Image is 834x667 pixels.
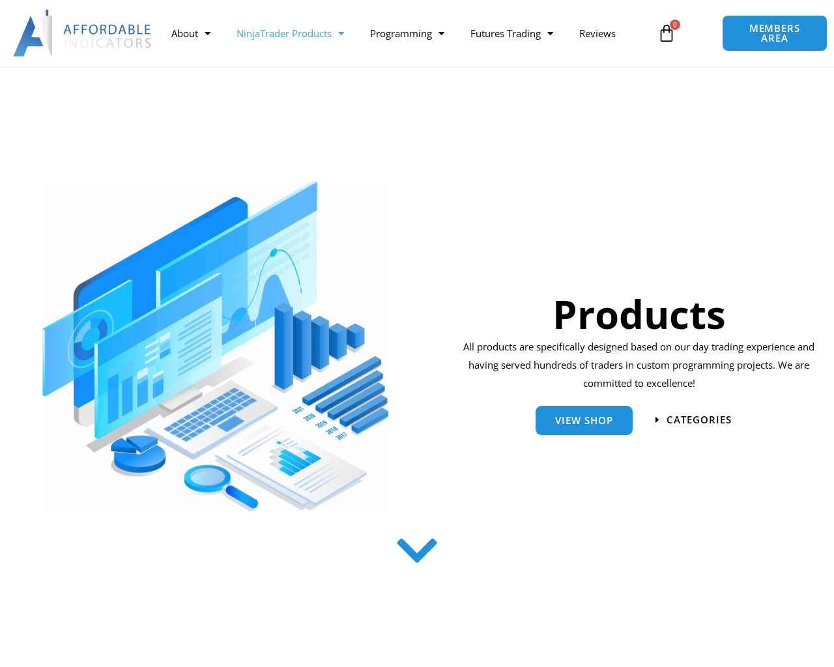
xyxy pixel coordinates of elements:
span: View Shop [555,416,613,425]
a: 0 [638,14,695,52]
span: 0 [670,20,680,30]
a: NinjaTrader Products [223,18,357,48]
a: MEMBERS AREA [722,15,827,51]
h1: Products [459,287,819,341]
a: View Shop [536,406,633,435]
nav: Menu [158,18,650,48]
a: Reviews [566,18,629,48]
img: ProductsSection scaled | Affordable Indicators – NinjaTrader [42,181,388,511]
span: categories [667,415,732,425]
a: Futures Trading [457,18,566,48]
a: categories [655,415,732,425]
img: LogoAI | Affordable Indicators – NinjaTrader [13,10,153,57]
a: Programming [357,18,457,48]
span: MEMBERS AREA [736,23,814,43]
p: All products are specifically designed based on our day trading experience and having served hund... [459,338,819,393]
a: About [158,18,223,48]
